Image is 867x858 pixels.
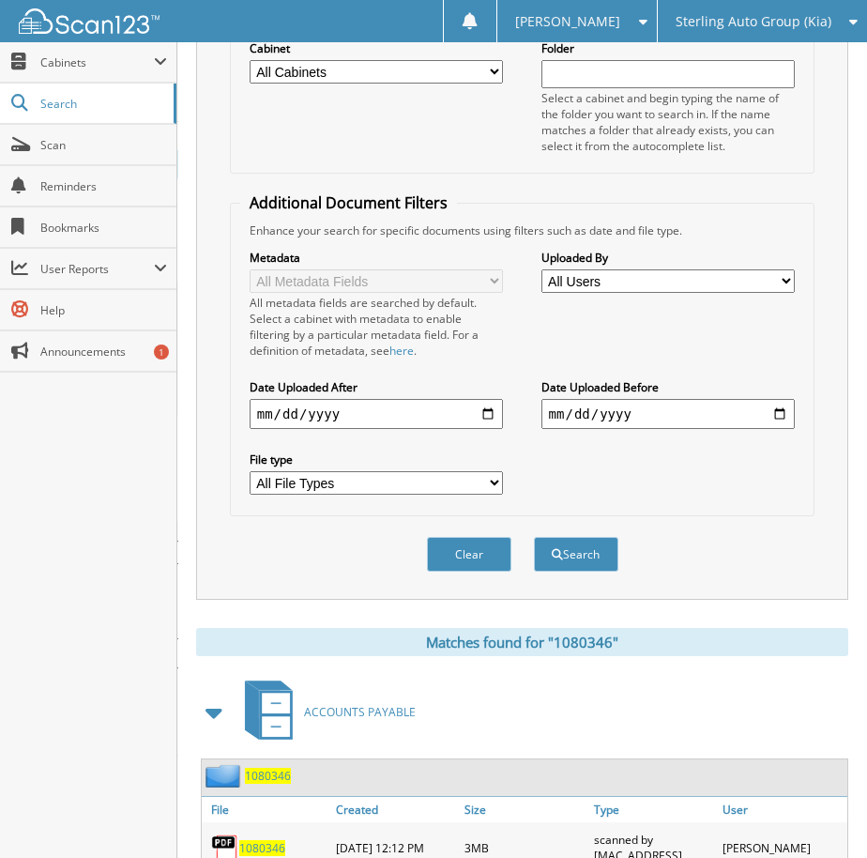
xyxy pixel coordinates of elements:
[202,797,331,822] a: File
[250,250,504,266] label: Metadata
[250,399,504,429] input: start
[19,8,160,34] img: scan123-logo-white.svg
[40,54,154,70] span: Cabinets
[515,16,620,27] span: [PERSON_NAME]
[541,250,796,266] label: Uploaded By
[534,537,618,572] button: Search
[154,345,169,360] div: 1
[245,768,291,784] a: 1080346
[718,797,847,822] a: User
[250,452,504,467] label: File type
[460,797,589,822] a: Size
[250,40,504,56] label: Cabinet
[389,343,414,359] a: here
[40,220,167,236] span: Bookmarks
[40,137,167,153] span: Scan
[240,222,805,238] div: Enhance your search for specific documents using filters such as date and file type.
[676,16,831,27] span: Sterling Auto Group (Kia)
[40,344,167,360] span: Announcements
[304,704,416,720] span: ACCOUNTS PAYABLE
[240,192,457,213] legend: Additional Document Filters
[250,379,504,395] label: Date Uploaded After
[205,764,245,788] img: folder2.png
[541,40,796,56] label: Folder
[250,295,504,359] div: All metadata fields are searched by default. Select a cabinet with metadata to enable filtering b...
[196,628,848,656] div: Matches found for "1080346"
[427,537,511,572] button: Clear
[541,90,796,154] div: Select a cabinet and begin typing the name of the folder you want to search in. If the name match...
[541,379,796,395] label: Date Uploaded Before
[589,797,719,822] a: Type
[40,96,164,112] span: Search
[331,797,461,822] a: Created
[40,261,154,277] span: User Reports
[40,178,167,194] span: Reminders
[541,399,796,429] input: end
[239,840,285,856] a: 1080346
[40,302,167,318] span: Help
[234,675,416,749] a: ACCOUNTS PAYABLE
